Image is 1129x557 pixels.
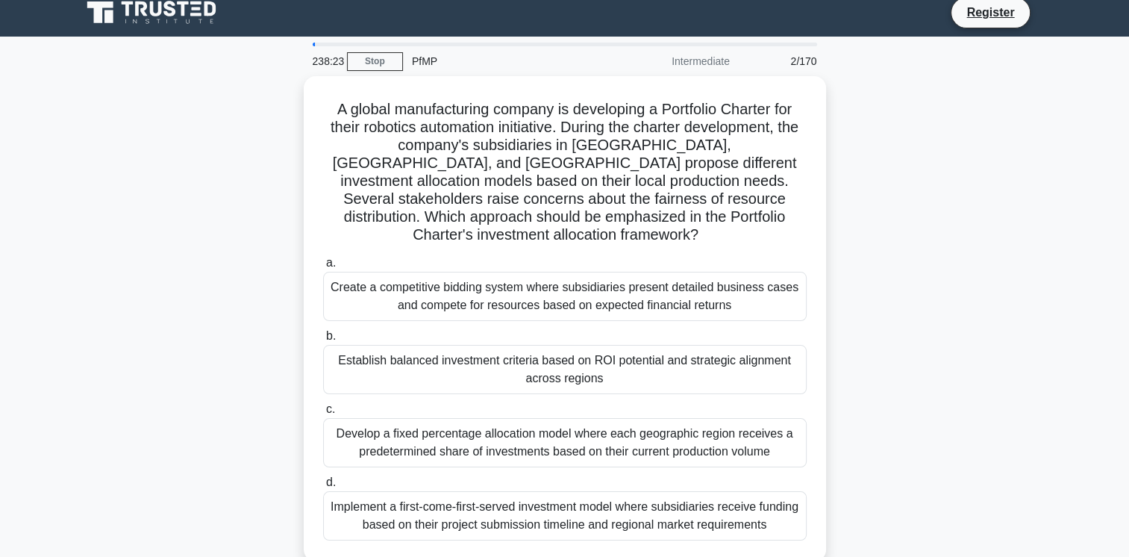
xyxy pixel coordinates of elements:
[326,476,336,488] span: d.
[326,402,335,415] span: c.
[323,345,807,394] div: Establish balanced investment criteria based on ROI potential and strategic alignment across regions
[608,46,739,76] div: Intermediate
[304,46,347,76] div: 238:23
[322,100,808,245] h5: A global manufacturing company is developing a Portfolio Charter for their robotics automation in...
[739,46,826,76] div: 2/170
[403,46,608,76] div: PfMP
[323,272,807,321] div: Create a competitive bidding system where subsidiaries present detailed business cases and compet...
[326,256,336,269] span: a.
[326,329,336,342] span: b.
[347,52,403,71] a: Stop
[323,491,807,541] div: Implement a first-come-first-served investment model where subsidiaries receive funding based on ...
[323,418,807,467] div: Develop a fixed percentage allocation model where each geographic region receives a predetermined...
[957,3,1023,22] a: Register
